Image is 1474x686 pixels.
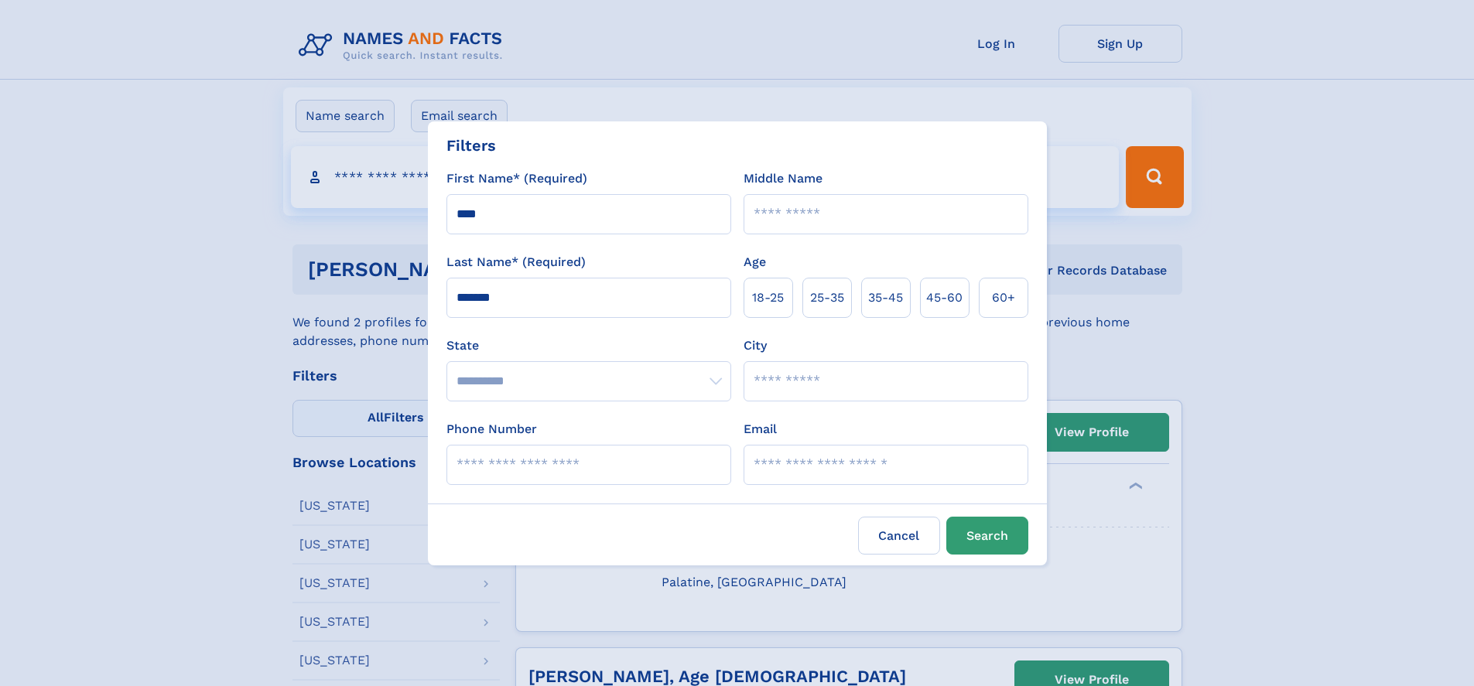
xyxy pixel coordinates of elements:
[868,288,903,307] span: 35‑45
[926,288,963,307] span: 45‑60
[446,253,586,271] label: Last Name* (Required)
[446,134,496,157] div: Filters
[810,288,844,307] span: 25‑35
[744,253,766,271] label: Age
[446,420,537,439] label: Phone Number
[744,420,777,439] label: Email
[946,517,1028,555] button: Search
[446,169,587,188] label: First Name* (Required)
[446,336,731,355] label: State
[744,169,822,188] label: Middle Name
[752,288,784,307] span: 18‑25
[744,336,767,355] label: City
[992,288,1015,307] span: 60+
[858,517,940,555] label: Cancel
